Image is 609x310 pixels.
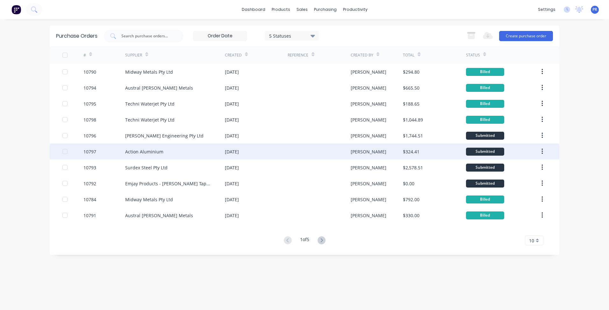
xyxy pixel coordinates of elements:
[351,148,386,155] div: [PERSON_NAME]
[125,116,175,123] div: Techni Waterjet Pty Ltd
[403,116,423,123] div: $1,044.89
[83,148,96,155] div: 10797
[466,116,504,124] div: Billed
[529,237,534,244] span: 10
[83,180,96,187] div: 10792
[225,148,239,155] div: [DATE]
[225,52,242,58] div: Created
[83,100,96,107] div: 10795
[403,85,419,91] div: $665.50
[288,52,308,58] div: Reference
[351,52,373,58] div: Created By
[125,69,173,75] div: Midway Metals Pty Ltd
[351,100,386,107] div: [PERSON_NAME]
[225,132,239,139] div: [DATE]
[403,196,419,203] div: $792.00
[225,116,239,123] div: [DATE]
[225,196,239,203] div: [DATE]
[225,85,239,91] div: [DATE]
[125,180,212,187] div: Emjay Products - [PERSON_NAME] Tape Aust
[466,132,504,140] div: Submitted
[351,164,386,171] div: [PERSON_NAME]
[300,236,309,245] div: 1 of 5
[125,196,173,203] div: Midway Metals Pty Ltd
[121,33,174,39] input: Search purchase orders...
[403,148,419,155] div: $324.41
[125,164,168,171] div: Surdex Steel Pty Ltd
[340,5,371,14] div: productivity
[351,212,386,219] div: [PERSON_NAME]
[466,148,504,156] div: Submitted
[535,5,559,14] div: settings
[466,84,504,92] div: Billed
[225,180,239,187] div: [DATE]
[592,7,597,12] span: PR
[83,85,96,91] div: 10794
[125,148,163,155] div: Action Aluminium
[466,211,504,219] div: Billed
[225,100,239,107] div: [DATE]
[351,132,386,139] div: [PERSON_NAME]
[125,100,175,107] div: Techni Waterjet Pty Ltd
[239,5,269,14] a: dashboard
[125,212,193,219] div: Austral [PERSON_NAME] Metals
[403,132,423,139] div: $1,744.51
[269,5,293,14] div: products
[351,116,386,123] div: [PERSON_NAME]
[403,52,414,58] div: Total
[466,196,504,203] div: Billed
[403,212,419,219] div: $330.00
[351,69,386,75] div: [PERSON_NAME]
[351,180,386,187] div: [PERSON_NAME]
[225,69,239,75] div: [DATE]
[466,180,504,188] div: Submitted
[83,116,96,123] div: 10798
[125,52,142,58] div: Supplier
[225,212,239,219] div: [DATE]
[83,69,96,75] div: 10790
[499,31,553,41] button: Create purchase order
[269,32,315,39] div: 5 Statuses
[56,32,97,40] div: Purchase Orders
[403,180,414,187] div: $0.00
[466,100,504,108] div: Billed
[83,196,96,203] div: 10784
[83,164,96,171] div: 10793
[193,31,247,41] input: Order Date
[466,164,504,172] div: Submitted
[403,164,423,171] div: $2,578.51
[293,5,311,14] div: sales
[83,132,96,139] div: 10796
[466,68,504,76] div: Billed
[311,5,340,14] div: purchasing
[351,196,386,203] div: [PERSON_NAME]
[125,85,193,91] div: Austral [PERSON_NAME] Metals
[83,52,86,58] div: #
[125,132,204,139] div: [PERSON_NAME] Engineering Pty Ltd
[403,100,419,107] div: $188.65
[11,5,21,14] img: Factory
[351,85,386,91] div: [PERSON_NAME]
[466,52,480,58] div: Status
[403,69,419,75] div: $294.80
[225,164,239,171] div: [DATE]
[83,212,96,219] div: 10791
